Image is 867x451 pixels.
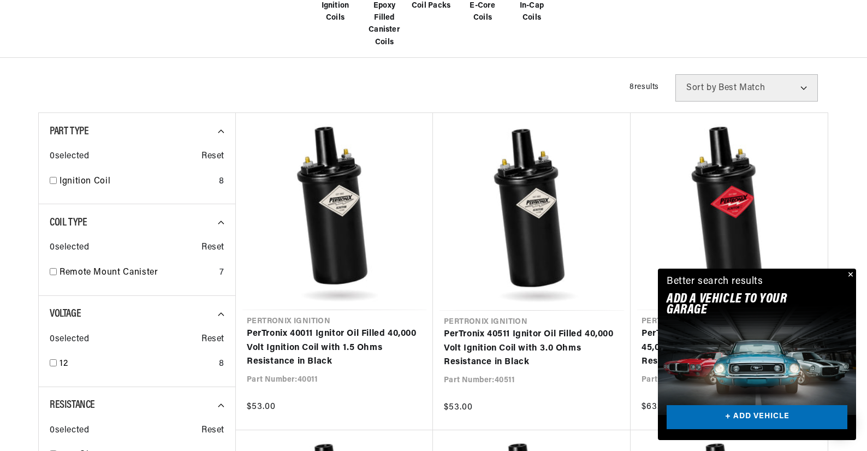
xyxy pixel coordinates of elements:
span: Resistance [50,400,95,411]
span: 0 selected [50,424,89,438]
a: PerTronix 40011 Ignitor Oil Filled 40,000 Volt Ignition Coil with 1.5 Ohms Resistance in Black [247,327,422,369]
span: Reset [201,424,224,438]
span: Reset [201,241,224,255]
span: 0 selected [50,333,89,347]
span: Coil Type [50,217,87,228]
div: Better search results [667,274,763,290]
div: 7 [219,266,224,280]
button: Close [843,269,856,282]
a: PerTronix 45011 Ignitor II Oil Filled 45,000 Volt Ignition Coil with 0.6 Ohms Resistance in Black [642,327,817,369]
span: Sort by [686,84,716,92]
span: 8 results [630,83,659,91]
div: 8 [219,175,224,189]
select: Sort by [675,74,818,102]
span: Reset [201,333,224,347]
a: PerTronix 40511 Ignitor Oil Filled 40,000 Volt Ignition Coil with 3.0 Ohms Resistance in Black [444,328,620,370]
a: 12 [60,357,215,371]
span: Part Type [50,126,88,137]
span: 0 selected [50,150,89,164]
a: Remote Mount Canister [60,266,215,280]
span: 0 selected [50,241,89,255]
a: Ignition Coil [60,175,215,189]
a: + ADD VEHICLE [667,405,847,430]
div: 8 [219,357,224,371]
span: Reset [201,150,224,164]
span: Voltage [50,308,81,319]
h2: Add A VEHICLE to your garage [667,294,820,316]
